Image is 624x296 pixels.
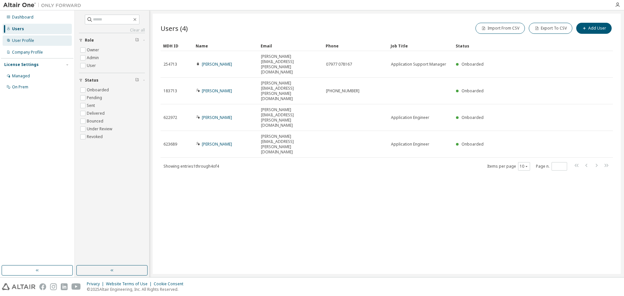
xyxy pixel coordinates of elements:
[202,141,232,147] a: [PERSON_NAME]
[461,61,484,67] span: Onboarded
[163,41,190,51] div: MDH ID
[2,283,35,290] img: altair_logo.svg
[106,281,154,287] div: Website Terms of Use
[163,142,177,147] span: 623689
[87,133,104,141] label: Revoked
[12,84,28,90] div: On Prem
[85,78,98,83] span: Status
[87,281,106,287] div: Privacy
[576,23,612,34] button: Add User
[85,38,94,43] span: Role
[71,283,81,290] img: youtube.svg
[202,88,232,94] a: [PERSON_NAME]
[39,283,46,290] img: facebook.svg
[326,41,385,51] div: Phone
[87,62,97,70] label: User
[12,38,34,43] div: User Profile
[326,88,359,94] span: [PHONE_NUMBER]
[529,23,572,34] button: Export To CSV
[261,81,320,101] span: [PERSON_NAME][EMAIL_ADDRESS][PERSON_NAME][DOMAIN_NAME]
[12,50,43,55] div: Company Profile
[79,28,145,33] a: Clear all
[87,46,100,54] label: Owner
[536,162,567,171] span: Page n.
[87,94,103,102] label: Pending
[87,117,105,125] label: Bounced
[12,73,30,79] div: Managed
[261,54,320,75] span: [PERSON_NAME][EMAIL_ADDRESS][PERSON_NAME][DOMAIN_NAME]
[391,142,429,147] span: Application Engineer
[12,26,24,32] div: Users
[87,125,113,133] label: Under Review
[391,41,450,51] div: Job Title
[4,62,39,67] div: License Settings
[261,41,320,51] div: Email
[87,86,110,94] label: Onboarded
[461,141,484,147] span: Onboarded
[79,33,145,47] button: Role
[261,134,320,155] span: [PERSON_NAME][EMAIL_ADDRESS][PERSON_NAME][DOMAIN_NAME]
[163,62,177,67] span: 254713
[87,109,106,117] label: Delivered
[520,164,528,169] button: 10
[326,62,352,67] span: 07977 078167
[391,62,446,67] span: Application Support Manager
[135,38,139,43] span: Clear filter
[87,287,187,292] p: © 2025 Altair Engineering, Inc. All Rights Reserved.
[456,41,579,51] div: Status
[87,54,100,62] label: Admin
[202,115,232,120] a: [PERSON_NAME]
[50,283,57,290] img: instagram.svg
[161,24,188,33] span: Users (4)
[163,115,177,120] span: 622972
[461,88,484,94] span: Onboarded
[163,88,177,94] span: 183713
[154,281,187,287] div: Cookie Consent
[475,23,525,34] button: Import From CSV
[461,115,484,120] span: Onboarded
[261,107,320,128] span: [PERSON_NAME][EMAIL_ADDRESS][PERSON_NAME][DOMAIN_NAME]
[12,15,33,20] div: Dashboard
[487,162,530,171] span: Items per page
[87,102,96,109] label: Sent
[202,61,232,67] a: [PERSON_NAME]
[391,115,429,120] span: Application Engineer
[163,163,219,169] span: Showing entries 1 through 4 of 4
[79,73,145,87] button: Status
[196,41,255,51] div: Name
[3,2,84,8] img: Altair One
[135,78,139,83] span: Clear filter
[61,283,68,290] img: linkedin.svg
